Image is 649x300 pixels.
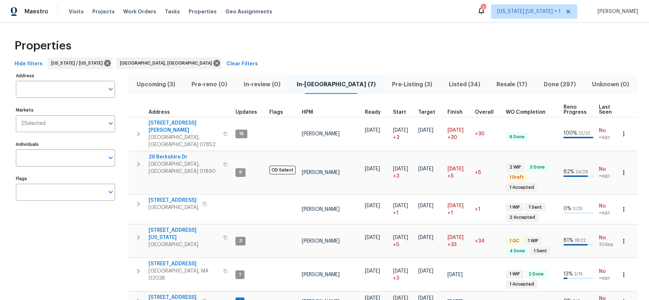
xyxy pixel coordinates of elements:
[564,206,571,211] span: 0 %
[588,79,633,90] span: Unknown (0)
[116,57,221,69] div: [GEOGRAPHIC_DATA], [GEOGRAPHIC_DATA]
[393,275,399,282] span: + 3
[447,110,469,115] div: Projected renovation finish date
[21,121,45,127] span: 2 Selected
[564,105,587,115] span: Reno Progress
[599,210,618,216] span: ∞ ago
[599,105,612,115] span: Last Seen
[393,166,408,171] span: [DATE]
[236,131,247,137] span: 16
[447,235,464,240] span: [DATE]
[599,173,618,179] span: ∞ ago
[472,225,503,258] td: 34 day(s) past target finish date
[475,239,485,244] span: +34
[599,268,618,275] span: No
[526,204,545,210] span: 1 Sent
[393,134,399,141] span: + 2
[235,110,257,115] span: Updates
[507,174,527,181] span: 1 Draft
[475,131,485,136] span: +30
[236,238,245,244] span: 3
[16,74,115,78] label: Address
[447,209,453,217] span: +1
[507,281,537,287] span: 1 Accepted
[507,238,522,244] span: 1 QC
[418,203,433,208] span: [DATE]
[365,110,381,115] span: Ready
[16,142,115,147] label: Individuals
[472,195,503,224] td: 1 day(s) past target finish date
[574,272,583,276] span: 2 / 15
[293,79,379,90] span: In-[GEOGRAPHIC_DATA] (7)
[149,227,219,241] span: [STREET_ADDRESS][US_STATE]
[48,57,112,69] div: [US_STATE] / [US_STATE]
[149,161,219,175] span: [GEOGRAPHIC_DATA], [GEOGRAPHIC_DATA] 01890
[564,169,574,174] span: 82 %
[481,4,486,12] div: 7
[92,8,115,15] span: Projects
[599,166,618,173] span: No
[472,117,503,151] td: 30 day(s) past target finish date
[393,241,399,248] span: + 5
[599,134,618,140] span: ∞ ago
[388,79,436,90] span: Pre-Listing (3)
[165,9,180,14] span: Tasks
[390,151,415,194] td: Project started 3 days late
[393,269,408,274] span: [DATE]
[390,117,415,151] td: Project started 2 days late
[418,110,442,115] div: Target renovation project end date
[418,110,435,115] span: Target
[390,195,415,224] td: Project started 1 days late
[106,187,116,197] button: Open
[447,128,464,133] span: [DATE]
[225,8,272,15] span: Geo Assignments
[16,108,115,112] label: Markets
[445,117,472,151] td: Scheduled to finish 30 day(s) late
[445,225,472,258] td: Scheduled to finish 33 day(s) late
[106,118,116,129] button: Open
[236,169,245,175] span: 9
[540,79,579,90] span: Done (297)
[302,207,340,212] span: [PERSON_NAME]
[133,79,179,90] span: Upcoming (3)
[390,258,415,291] td: Project started 3 days late
[226,60,258,69] span: Clear Filters
[393,209,398,217] span: + 1
[393,235,408,240] span: [DATE]
[240,79,284,90] span: In-review (0)
[269,110,283,115] span: Flags
[447,272,463,277] span: [DATE]
[507,184,537,191] span: 1 Accepted
[578,131,590,135] span: 22 / 22
[393,110,412,115] div: Actual renovation start date
[418,269,433,274] span: [DATE]
[14,42,71,49] span: Properties
[418,166,433,171] span: [DATE]
[599,242,618,248] span: 30d ago
[149,241,219,248] span: [GEOGRAPHIC_DATA]
[564,271,573,277] span: 13 %
[599,127,618,134] span: No
[507,271,523,277] span: 1 WIP
[599,203,618,210] span: No
[564,131,577,136] span: 100 %
[475,110,494,115] span: Overall
[365,269,380,274] span: [DATE]
[302,239,340,244] span: [PERSON_NAME]
[447,203,464,208] span: [DATE]
[445,195,472,224] td: Scheduled to finish 1 day(s) late
[365,128,380,133] span: [DATE]
[149,268,219,282] span: [GEOGRAPHIC_DATA], MA 02038
[475,207,480,212] span: +1
[106,153,116,163] button: Open
[595,8,638,15] span: [PERSON_NAME]
[599,234,618,242] span: No
[149,197,198,204] span: [STREET_ADDRESS]
[497,8,561,15] span: [US_STATE] [US_STATE] + 1
[475,110,500,115] div: Days past target finish date
[14,60,43,69] span: Hide filters
[69,8,84,15] span: Visits
[365,166,380,171] span: [DATE]
[51,60,106,67] span: [US_STATE] / [US_STATE]
[526,271,547,277] span: 2 Done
